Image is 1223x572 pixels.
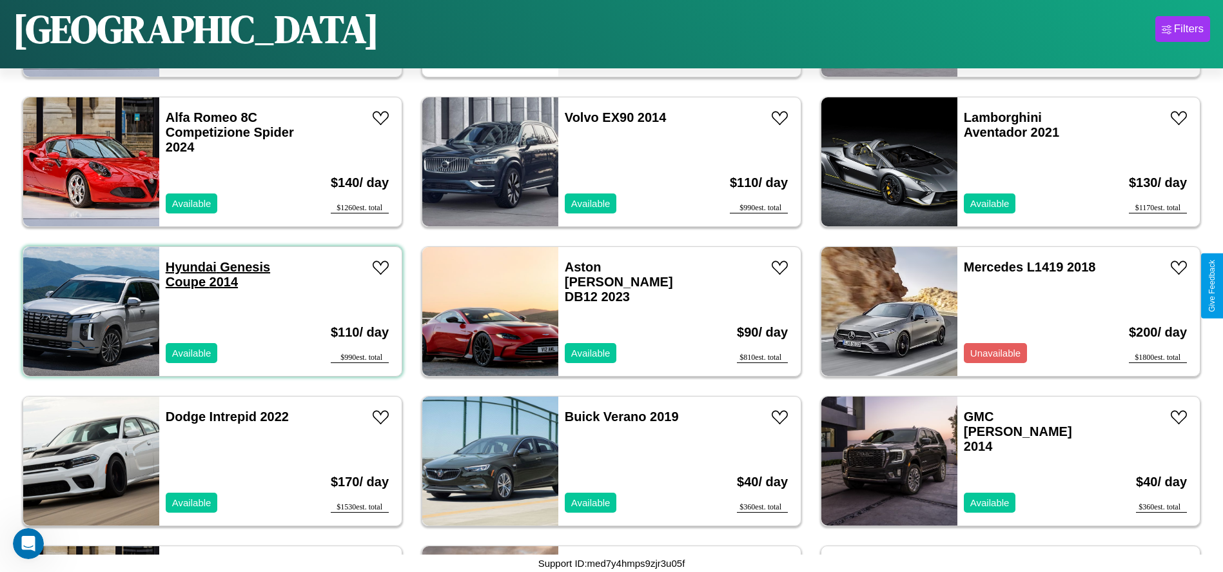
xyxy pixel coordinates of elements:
p: Available [172,344,211,362]
p: Support ID: med7y4hmps9zjr3u05f [538,555,685,572]
a: Mercedes L1419 2018 [964,260,1096,274]
p: Unavailable [970,344,1021,362]
div: $ 360 est. total [1136,502,1187,513]
h3: $ 140 / day [331,163,389,203]
div: $ 810 est. total [737,353,788,363]
a: Hyundai Genesis Coupe 2014 [166,260,270,289]
h3: $ 170 / day [331,462,389,502]
p: Available [571,494,611,511]
p: Available [172,195,211,212]
a: Lamborghini Aventador 2021 [964,110,1059,139]
a: Aston [PERSON_NAME] DB12 2023 [565,260,673,304]
div: $ 1170 est. total [1129,203,1187,213]
div: $ 360 est. total [737,502,788,513]
div: Filters [1174,23,1204,35]
a: Buick Verano 2019 [565,409,679,424]
button: Filters [1155,16,1210,42]
h3: $ 110 / day [331,312,389,353]
div: $ 990 est. total [730,203,788,213]
a: Volvo EX90 2014 [565,110,667,124]
iframe: Intercom live chat [13,528,44,559]
div: $ 990 est. total [331,353,389,363]
div: $ 1530 est. total [331,502,389,513]
p: Available [970,494,1010,511]
p: Available [571,344,611,362]
a: Dodge Intrepid 2022 [166,409,289,424]
p: Available [172,494,211,511]
h3: $ 130 / day [1129,163,1187,203]
h3: $ 200 / day [1129,312,1187,353]
div: $ 1260 est. total [331,203,389,213]
h3: $ 90 / day [737,312,788,353]
a: GMC [PERSON_NAME] 2014 [964,409,1072,453]
p: Available [571,195,611,212]
a: Alfa Romeo 8C Competizione Spider 2024 [166,110,294,154]
h3: $ 110 / day [730,163,788,203]
h1: [GEOGRAPHIC_DATA] [13,3,379,55]
h3: $ 40 / day [1136,462,1187,502]
div: Give Feedback [1208,260,1217,312]
h3: $ 40 / day [737,462,788,502]
div: $ 1800 est. total [1129,353,1187,363]
p: Available [970,195,1010,212]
